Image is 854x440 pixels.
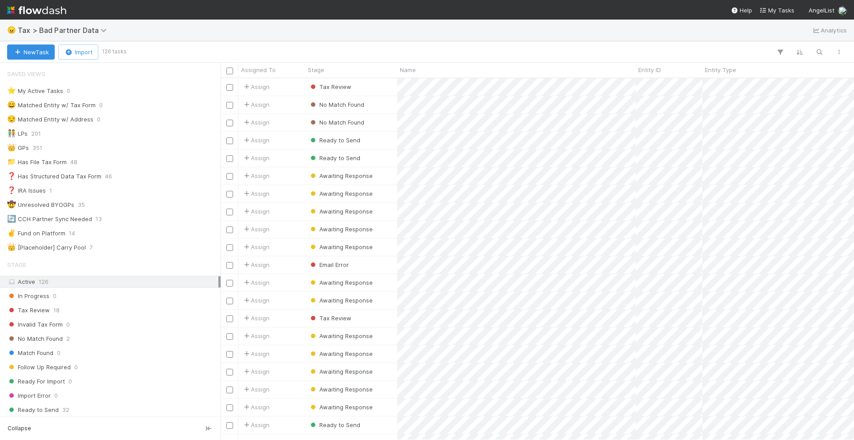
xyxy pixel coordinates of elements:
span: ⭐ [7,87,16,94]
input: Toggle Row Selected [226,315,233,322]
input: Toggle Row Selected [226,173,233,180]
span: Awaiting Response [309,297,373,304]
span: Assign [242,153,270,162]
div: Awaiting Response [309,296,373,305]
span: Assign [242,100,270,109]
span: 0 [74,362,78,373]
span: Assign [242,278,270,287]
span: My Tasks [759,7,794,14]
input: Toggle Row Selected [226,351,233,358]
div: Ready to Send [309,136,360,145]
span: 201 [31,128,41,139]
span: Awaiting Response [309,190,373,197]
div: Email Error [309,260,349,269]
span: Email Error [309,261,349,268]
span: Tax Review [7,305,50,316]
input: Toggle Row Selected [226,191,233,198]
span: Awaiting Response [309,172,373,179]
span: 0 [54,390,58,401]
div: Tax Review [309,314,351,323]
input: Toggle Row Selected [226,262,233,269]
div: Assign [242,242,270,251]
span: Awaiting Response [309,332,373,339]
span: Assign [242,171,270,180]
input: Toggle Row Selected [226,120,233,126]
input: Toggle Row Selected [226,84,233,91]
span: 0 [53,291,56,302]
span: Tax > Bad Partner Data [18,26,111,35]
span: Ready For Import [7,376,65,387]
span: 351 [32,142,42,153]
span: Assign [242,82,270,91]
input: Toggle Row Selected [226,404,233,411]
span: 14 [69,228,75,239]
span: Name [400,65,416,74]
span: 0 [67,85,70,97]
div: Fund on Platform [7,228,65,239]
input: Toggle Row Selected [226,333,233,340]
span: Awaiting Response [309,226,373,233]
div: Awaiting Response [309,403,373,412]
div: Assign [242,189,270,198]
span: 0 [97,114,101,125]
div: Awaiting Response [309,207,373,216]
span: No Match Found [309,101,364,108]
span: 18 [53,305,60,316]
div: Awaiting Response [309,242,373,251]
span: Assign [242,314,270,323]
span: Assign [242,349,270,358]
span: No Match Found [309,119,364,126]
span: Awaiting Response [309,350,373,357]
div: Awaiting Response [309,367,373,376]
input: Toggle Row Selected [226,244,233,251]
div: Assign [242,260,270,269]
div: Awaiting Response [309,349,373,358]
span: Ready to Send [309,137,360,144]
div: Unresolved BYOGPs [7,199,74,210]
span: Saved Views [7,65,45,83]
div: Assign [242,385,270,394]
span: Ready to Send [7,404,59,416]
input: Toggle Row Selected [226,102,233,109]
input: Toggle All Rows Selected [226,68,233,74]
span: Assign [242,296,270,305]
span: Assigned To [241,65,276,74]
a: Analytics [812,25,847,36]
span: Stage [7,256,26,274]
div: Awaiting Response [309,171,373,180]
div: Awaiting Response [309,225,373,234]
span: 7 [89,242,93,253]
span: Invalid Tax Form [7,319,63,330]
input: Toggle Row Selected [226,209,233,215]
div: My Active Tasks [7,85,63,97]
div: Assign [242,403,270,412]
img: logo-inverted-e16ddd16eac7371096b0.svg [7,3,66,18]
div: No Match Found [309,100,364,109]
div: No Match Found [309,118,364,127]
span: Assign [242,331,270,340]
span: AngelList [809,7,834,14]
span: 0 [99,100,103,111]
div: Awaiting Response [309,189,373,198]
input: Toggle Row Selected [226,422,233,429]
div: Help [731,6,752,15]
span: 🤠 [7,201,16,208]
span: 😒 [7,115,16,123]
span: Ready to Send [309,154,360,161]
input: Toggle Row Selected [226,155,233,162]
div: CCH Partner Sync Needed [7,214,92,225]
span: 32 [62,404,69,416]
span: Follow Up Required [7,362,71,373]
span: 35 [78,199,85,210]
span: 👑 [7,243,16,251]
span: 📁 [7,158,16,166]
span: Assign [242,367,270,376]
span: 🔄 [7,215,16,222]
span: ❓ [7,172,16,180]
